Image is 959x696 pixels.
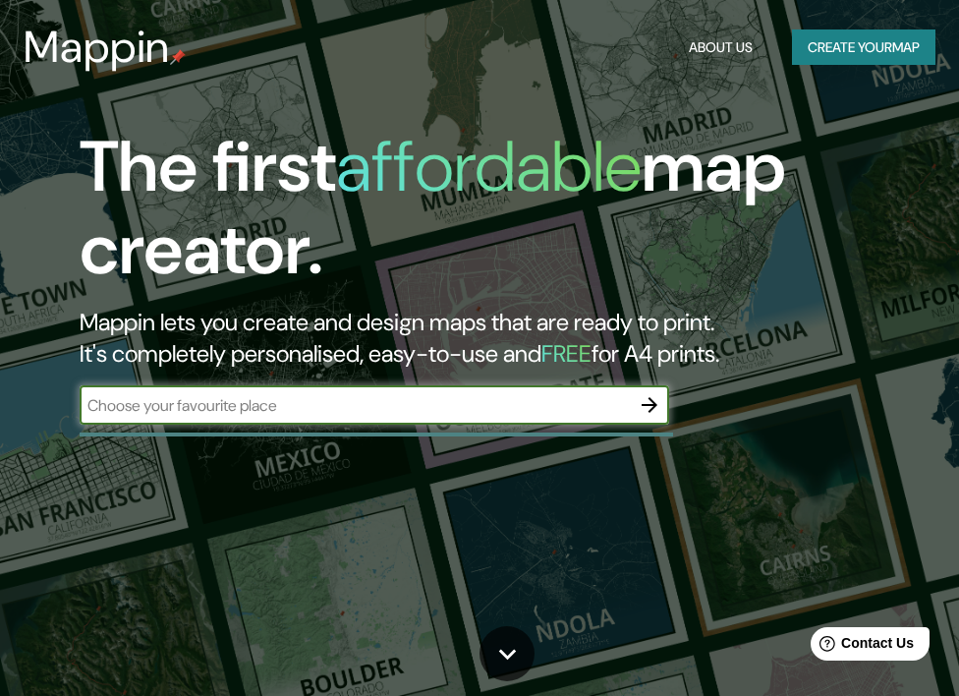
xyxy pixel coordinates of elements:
[80,394,630,417] input: Choose your favourite place
[80,126,847,307] h1: The first map creator.
[336,121,642,212] h1: affordable
[24,22,170,73] h3: Mappin
[541,338,592,369] h5: FREE
[784,619,937,674] iframe: Help widget launcher
[792,29,935,66] button: Create yourmap
[170,49,186,65] img: mappin-pin
[681,29,761,66] button: About Us
[80,307,847,370] h2: Mappin lets you create and design maps that are ready to print. It's completely personalised, eas...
